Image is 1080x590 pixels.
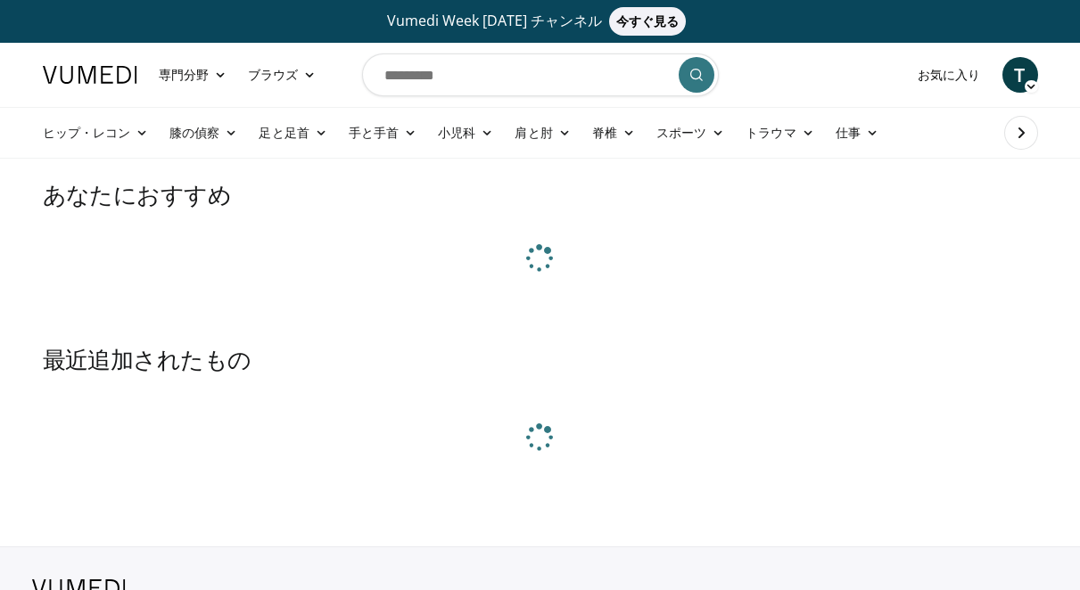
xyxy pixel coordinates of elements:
[1002,57,1038,93] a: T
[159,67,209,82] font: 専門分野
[515,125,552,140] font: 肩と肘
[32,115,160,151] a: ヒップ・レコン
[45,7,1035,36] a: Vumedi Week [DATE] チャンネル今すぐ見る
[836,125,861,140] font: 仕事
[43,125,131,140] font: ヒップ・レコン
[646,115,735,151] a: スポーツ
[43,180,232,208] font: あなたにおすすめ
[248,67,298,82] font: ブラウズ
[427,115,504,151] a: 小児科
[592,125,617,140] font: 脊椎
[237,57,326,93] a: ブラウズ
[387,11,602,30] font: Vumedi Week [DATE] チャンネル
[349,125,399,140] font: 手と手首
[159,115,248,151] a: 膝の偵察
[43,66,137,84] img: VuMediロゴ
[438,125,475,140] font: 小児科
[825,115,889,151] a: 仕事
[918,67,980,82] font: お気に入り
[362,53,719,96] input: 検索トピック、介入
[259,125,309,140] font: 足と足首
[148,57,237,93] a: 専門分野
[248,115,337,151] a: 足と足首
[907,57,991,93] a: お気に入り
[656,125,706,140] font: スポーツ
[1014,61,1025,87] font: T
[43,345,251,373] font: 最近追加されたもの
[504,115,581,151] a: 肩と肘
[169,125,219,140] font: 膝の偵察
[338,115,427,151] a: 手と手首
[735,115,824,151] a: トラウマ
[746,125,796,140] font: トラウマ
[581,115,646,151] a: 脊椎
[616,12,679,29] font: 今すぐ見る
